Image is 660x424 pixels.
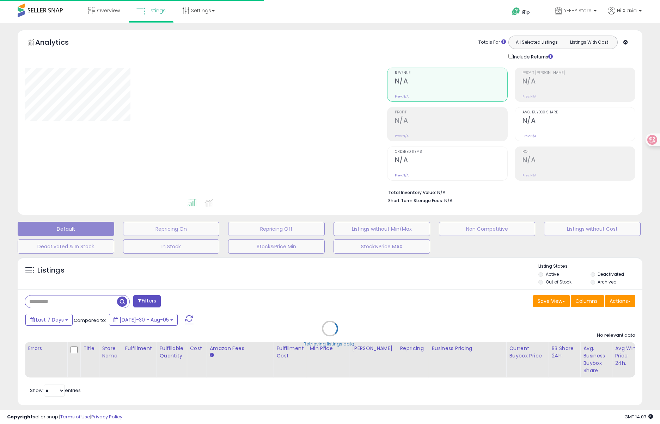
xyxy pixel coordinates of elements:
small: Prev: N/A [522,173,536,177]
span: YEEHY Store [564,7,592,14]
h2: N/A [395,156,507,166]
div: Include Returns [503,52,561,61]
small: Prev: N/A [395,94,409,99]
a: Hi Xiaxia [608,7,642,23]
button: Listings With Cost [563,38,615,47]
i: Get Help [512,7,520,16]
small: Prev: N/A [395,173,409,177]
button: Default [18,222,114,236]
div: seller snap | | [7,414,122,420]
h2: N/A [522,117,635,126]
button: Repricing On [123,222,220,236]
h2: N/A [522,156,635,166]
small: Prev: N/A [522,94,536,99]
button: Repricing Off [228,222,325,236]
span: Hi Xiaxia [617,7,637,14]
div: Retrieving listings data.. [304,341,356,347]
h5: Analytics [35,37,82,49]
span: Listings [147,7,166,14]
button: All Selected Listings [511,38,563,47]
span: ROI [522,150,635,154]
div: Totals For [478,39,506,46]
span: Profit [395,111,507,114]
span: Overview [97,7,120,14]
button: Non Competitive [439,222,536,236]
button: In Stock [123,239,220,254]
button: Deactivated & In Stock [18,239,114,254]
h2: N/A [395,77,507,87]
button: Listings without Cost [544,222,641,236]
a: Help [506,2,544,23]
span: 2025-08-13 14:07 GMT [624,413,653,420]
small: Prev: N/A [522,134,536,138]
button: Stock&Price Min [228,239,325,254]
span: Avg. Buybox Share [522,111,635,114]
span: Profit [PERSON_NAME] [522,71,635,75]
li: N/A [388,188,630,196]
small: Prev: N/A [395,134,409,138]
span: Ordered Items [395,150,507,154]
a: Terms of Use [60,413,90,420]
a: Privacy Policy [91,413,122,420]
span: Revenue [395,71,507,75]
strong: Copyright [7,413,33,420]
button: Listings without Min/Max [334,222,430,236]
button: Stock&Price MAX [334,239,430,254]
b: Total Inventory Value: [388,189,436,195]
span: Help [520,9,530,15]
span: N/A [444,197,453,204]
h2: N/A [395,117,507,126]
h2: N/A [522,77,635,87]
b: Short Term Storage Fees: [388,198,443,204]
